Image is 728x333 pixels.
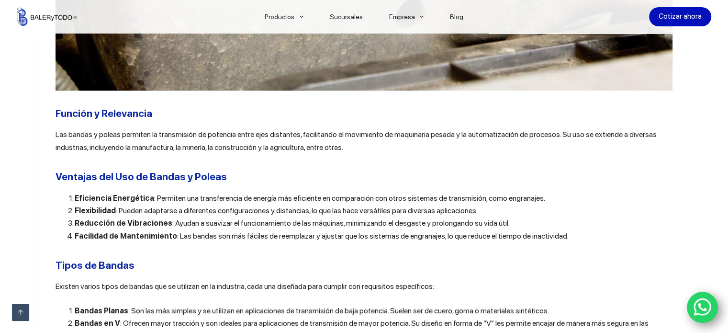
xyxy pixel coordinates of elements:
[649,7,711,26] a: Cotizar ahora
[17,8,77,26] img: Balerytodo
[56,130,657,151] span: Las bandas y poleas permiten la transmisión de potencia entre ejes distantes, facilitando el movi...
[56,107,152,119] b: Función y Relevancia
[128,306,549,315] span: : Son las más simples y se utilizan en aplicaciones de transmisión de baja potencia. Suelen ser d...
[75,218,172,228] b: Reducción de Vibraciones
[56,259,134,271] b: Tipos de Bandas
[75,319,120,328] b: Bandas en V
[56,282,434,291] span: Existen varios tipos de bandas que se utilizan en la industria, cada una diseñada para cumplir co...
[154,194,545,203] span: : Permiten una transferencia de energía más eficiente en comparación con otros sistemas de transm...
[12,304,29,321] a: Ir arriba
[56,171,227,183] b: Ventajas del Uso de Bandas y Poleas
[116,206,478,215] span: : Pueden adaptarse a diferentes configuraciones y distancias, lo que las hace versátiles para div...
[75,206,116,215] b: Flexibilidad
[75,194,154,203] b: Eficiencia Energética
[687,292,718,323] a: WhatsApp
[75,231,177,241] b: Facilidad de Mantenimiento
[177,231,569,241] span: : Las bandas son más fáciles de reemplazar y ajustar que los sistemas de engranajes, lo que reduc...
[75,306,128,315] b: Bandas Planas
[172,218,510,228] span: : Ayudan a suavizar el funcionamiento de las máquinas, minimizando el desgaste y prolongando su v...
